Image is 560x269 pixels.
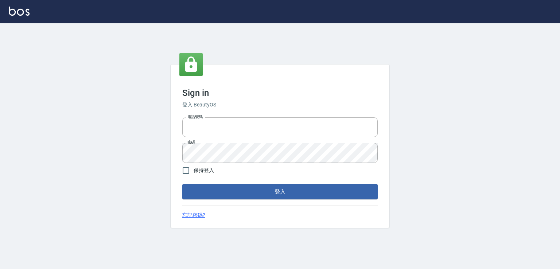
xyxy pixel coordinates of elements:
h3: Sign in [182,88,378,98]
button: 登入 [182,184,378,199]
span: 保持登入 [194,167,214,174]
label: 電話號碼 [187,114,203,120]
label: 密碼 [187,140,195,145]
a: 忘記密碼? [182,211,205,219]
img: Logo [9,7,30,16]
h6: 登入 BeautyOS [182,101,378,109]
